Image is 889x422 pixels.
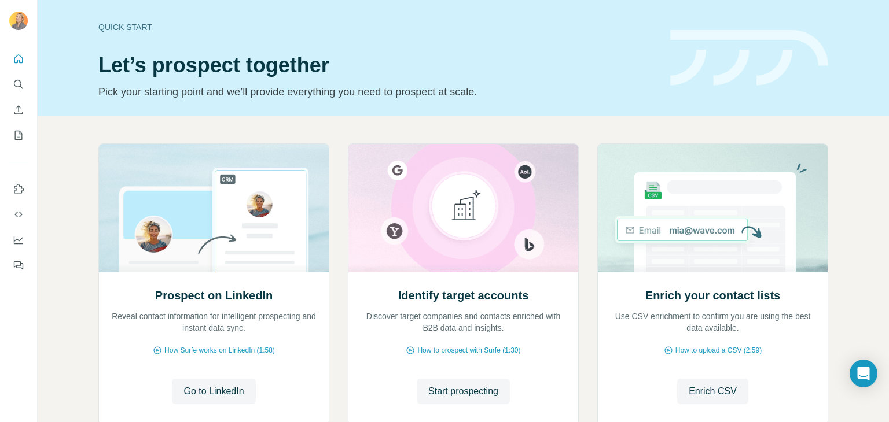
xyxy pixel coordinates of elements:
p: Pick your starting point and we’ll provide everything you need to prospect at scale. [98,84,656,100]
button: My lists [9,125,28,146]
button: Search [9,74,28,95]
h2: Identify target accounts [398,287,529,303]
p: Use CSV enrichment to confirm you are using the best data available. [609,310,816,334]
span: Enrich CSV [689,384,737,398]
div: Quick start [98,21,656,33]
button: Feedback [9,255,28,276]
span: How to prospect with Surfe (1:30) [417,345,520,356]
h2: Prospect on LinkedIn [155,287,273,303]
div: Open Intercom Messenger [850,360,877,387]
h2: Enrich your contact lists [645,287,780,303]
button: Enrich CSV [677,379,748,404]
span: How to upload a CSV (2:59) [675,345,762,356]
span: Start prospecting [428,384,498,398]
button: Use Surfe on LinkedIn [9,179,28,199]
img: banner [670,30,828,86]
button: Go to LinkedIn [172,379,255,404]
button: Quick start [9,49,28,69]
p: Reveal contact information for intelligent prospecting and instant data sync. [111,310,317,334]
button: Start prospecting [417,379,510,404]
button: Enrich CSV [9,99,28,120]
span: Go to LinkedIn [183,384,244,398]
h1: Let’s prospect together [98,54,656,77]
img: Prospect on LinkedIn [98,144,329,272]
img: Identify target accounts [348,144,579,272]
span: How Surfe works on LinkedIn (1:58) [164,345,275,356]
button: Dashboard [9,229,28,250]
img: Enrich your contact lists [597,144,828,272]
button: Use Surfe API [9,204,28,225]
img: Avatar [9,12,28,30]
p: Discover target companies and contacts enriched with B2B data and insights. [360,310,567,334]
